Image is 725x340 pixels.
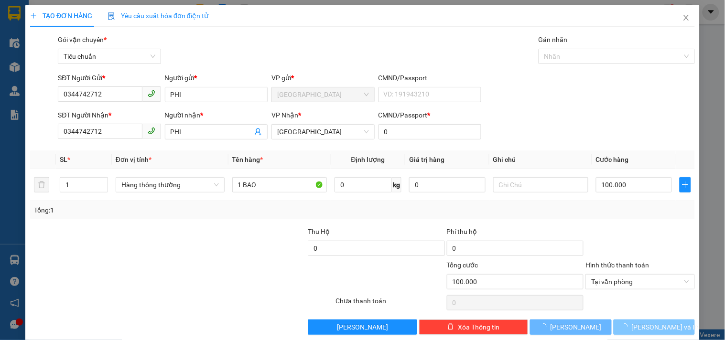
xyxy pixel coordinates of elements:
[337,322,388,332] span: [PERSON_NAME]
[673,5,700,32] button: Close
[621,323,632,330] span: loading
[379,110,481,120] div: CMND/Passport
[447,323,454,331] span: delete
[596,156,629,163] span: Cước hàng
[458,322,499,332] span: Xóa Thông tin
[447,261,478,269] span: Tổng cước
[271,111,298,119] span: VP Nhận
[614,319,695,335] button: [PERSON_NAME] và In
[540,323,551,330] span: loading
[308,319,417,335] button: [PERSON_NAME]
[116,156,151,163] span: Đơn vị tính
[165,73,268,83] div: Người gửi
[58,110,161,120] div: SĐT Người Nhận
[58,36,107,43] span: Gói vận chuyển
[335,296,445,312] div: Chưa thanh toán
[108,12,208,20] span: Yêu cầu xuất hóa đơn điện tử
[632,322,699,332] span: [PERSON_NAME] và In
[591,275,689,289] span: Tại văn phòng
[271,73,374,83] div: VP gửi
[121,178,219,192] span: Hàng thông thường
[232,177,327,192] input: VD: Bàn, Ghế
[277,87,368,102] span: Đà Nẵng
[165,110,268,120] div: Người nhận
[254,128,262,136] span: user-add
[30,12,92,20] span: TẠO ĐƠN HÀNG
[64,49,155,64] span: Tiêu chuẩn
[682,14,690,21] span: close
[58,73,161,83] div: SĐT Người Gửi
[392,177,401,192] span: kg
[447,226,584,241] div: Phí thu hộ
[60,156,67,163] span: SL
[551,322,602,332] span: [PERSON_NAME]
[148,90,155,97] span: phone
[277,125,368,139] span: Tuy Hòa
[308,228,330,235] span: Thu Hộ
[232,156,263,163] span: Tên hàng
[379,73,481,83] div: CMND/Passport
[409,156,444,163] span: Giá trị hàng
[419,319,528,335] button: deleteXóa Thông tin
[34,205,281,215] div: Tổng: 1
[351,156,385,163] span: Định lượng
[148,127,155,135] span: phone
[680,177,691,192] button: plus
[585,261,649,269] label: Hình thức thanh toán
[30,12,37,19] span: plus
[493,177,588,192] input: Ghi Chú
[539,36,568,43] label: Gán nhãn
[108,12,115,20] img: icon
[34,177,49,192] button: delete
[489,150,592,169] th: Ghi chú
[409,177,486,192] input: 0
[530,319,611,335] button: [PERSON_NAME]
[680,181,691,189] span: plus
